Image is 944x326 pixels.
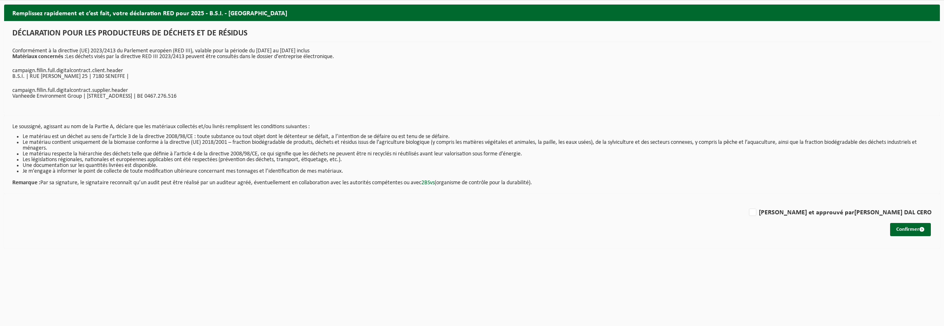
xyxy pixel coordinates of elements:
[854,209,932,216] strong: [PERSON_NAME] DAL CERO
[890,223,931,236] button: Confirmer
[23,169,932,174] li: Je m’engage à informer le point de collecte de toute modification ultérieure concernant mes tonna...
[23,157,932,163] li: Les législations régionales, nationales et européennes applicables ont été respectées (prévention...
[23,140,932,151] li: Le matériau contient uniquement de la biomasse conforme à la directive (UE) 2018/2001 – fraction ...
[12,74,932,80] p: B.S.I. | RUE [PERSON_NAME] 25 | 7180 SENEFFE |
[12,48,932,60] p: Conformément à la directive (UE) 2023/2413 du Parlement européen (RED III), valable pour la pério...
[12,174,932,186] p: Par sa signature, le signataire reconnaît qu’un audit peut être réalisé par un auditeur agréé, év...
[12,29,932,42] h1: DÉCLARATION POUR LES PRODUCTEURS DE DÉCHETS ET DE RÉSIDUS
[12,94,932,99] p: Vanheede Environment Group | [STREET_ADDRESS] | BE 0467.276.516
[12,68,932,74] p: campaign.fillin.full.digitalcontract.client.header
[23,134,932,140] li: Le matériau est un déchet au sens de l’article 3 de la directive 2008/98/CE : toute substance ou ...
[747,206,932,219] label: [PERSON_NAME] et approuvé par
[421,180,435,186] a: 2BSvs
[12,180,40,186] strong: Remarque :
[23,151,932,157] li: Le matériau respecte la hiérarchie des déchets telle que définie à l’article 4 de la directive 20...
[12,88,932,94] p: campaign.fillin.full.digitalcontract.supplier.header
[12,54,66,60] strong: Matériaux concernés :
[23,163,932,169] li: Une documentation sur les quantités livrées est disponible.
[4,5,940,21] h2: Remplissez rapidement et c’est fait, votre déclaration RED pour 2025 - B.S.I. - [GEOGRAPHIC_DATA]
[12,124,932,130] p: Le soussigné, agissant au nom de la Partie A, déclare que les matériaux collectés et/ou livrés re...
